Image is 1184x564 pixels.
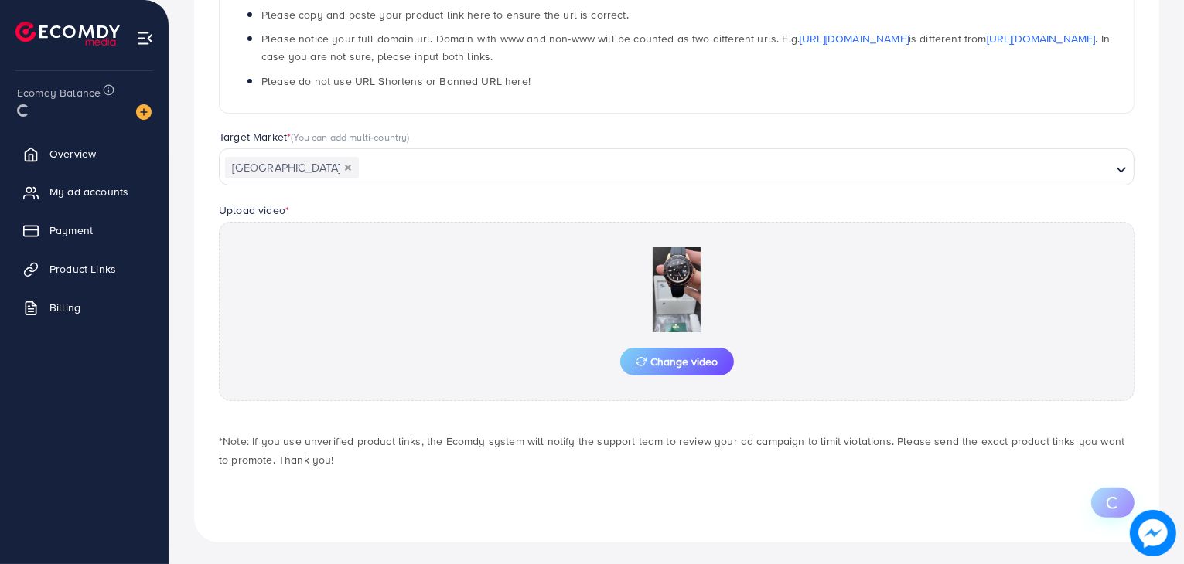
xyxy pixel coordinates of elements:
label: Upload video [219,202,289,218]
span: Please copy and paste your product link here to ensure the url is correct. [261,7,629,22]
img: logo [15,22,120,46]
span: Please do not use URL Shortens or Banned URL here! [261,73,531,89]
button: Change video [620,348,734,375]
span: Change video [636,356,718,367]
img: Preview Image [599,247,754,332]
a: Overview [12,138,157,169]
span: [GEOGRAPHIC_DATA] [225,157,359,178]
label: Target Market [219,129,410,144]
button: Deselect Pakistan [344,164,352,172]
span: Billing [49,300,80,315]
a: Payment [12,215,157,246]
input: Search for option [360,156,1110,180]
span: Ecomdy Balance [17,85,101,100]
a: Billing [12,292,157,323]
img: menu [136,29,154,47]
img: image [136,104,152,120]
span: Overview [49,146,96,161]
span: My ad accounts [49,184,128,199]
img: image [1130,510,1176,556]
span: (You can add multi-country) [291,130,409,144]
span: Please notice your full domain url. Domain with www and non-www will be counted as two different ... [261,31,1110,64]
div: Search for option [219,148,1135,185]
a: [URL][DOMAIN_NAME] [987,31,1096,46]
span: Product Links [49,261,116,277]
span: Payment [49,223,93,238]
a: [URL][DOMAIN_NAME] [800,31,909,46]
a: My ad accounts [12,176,157,207]
a: Product Links [12,253,157,284]
p: *Note: If you use unverified product links, the Ecomdy system will notify the support team to rev... [219,432,1135,469]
